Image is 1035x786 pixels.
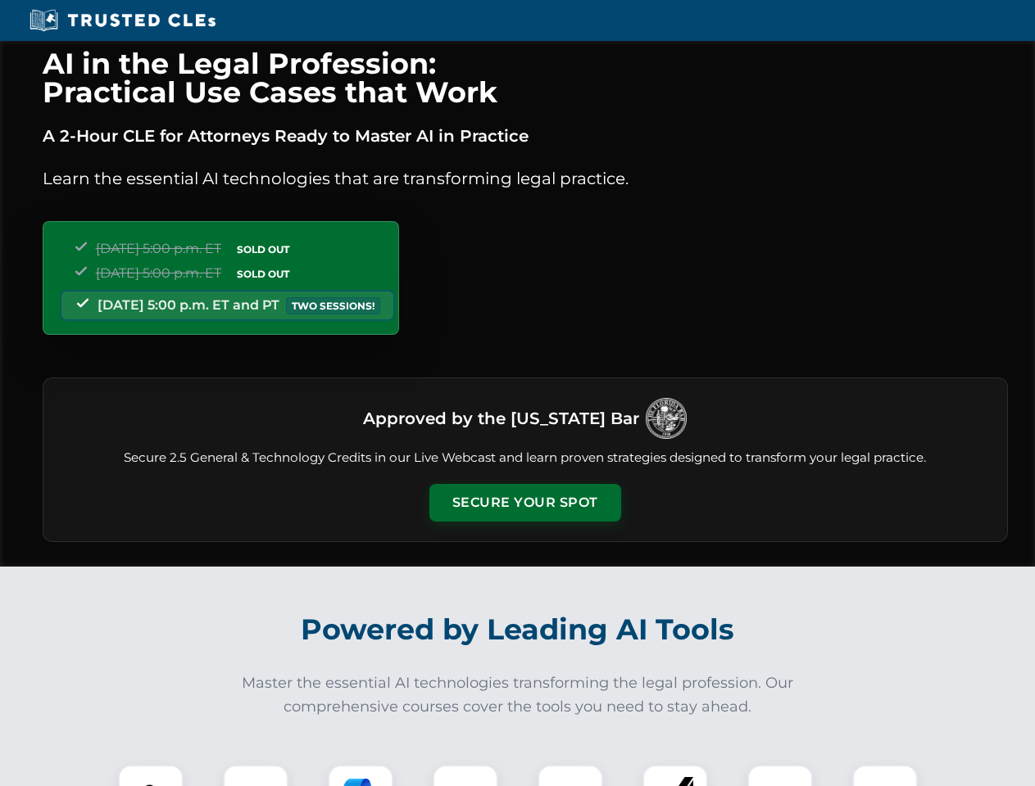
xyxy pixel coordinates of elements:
img: Logo [646,398,687,439]
h3: Approved by the [US_STATE] Bar [363,404,639,433]
p: Secure 2.5 General & Technology Credits in our Live Webcast and learn proven strategies designed ... [63,449,987,468]
span: SOLD OUT [231,265,295,282]
span: SOLD OUT [231,241,295,258]
span: [DATE] 5:00 p.m. ET [96,265,221,281]
button: Secure Your Spot [429,484,621,522]
p: A 2-Hour CLE for Attorneys Ready to Master AI in Practice [43,123,1008,149]
h1: AI in the Legal Profession: Practical Use Cases that Work [43,49,1008,106]
p: Master the essential AI technologies transforming the legal profession. Our comprehensive courses... [231,671,805,719]
p: Learn the essential AI technologies that are transforming legal practice. [43,165,1008,192]
span: [DATE] 5:00 p.m. ET [96,241,221,256]
img: Trusted CLEs [25,8,220,33]
h2: Powered by Leading AI Tools [64,601,972,658]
